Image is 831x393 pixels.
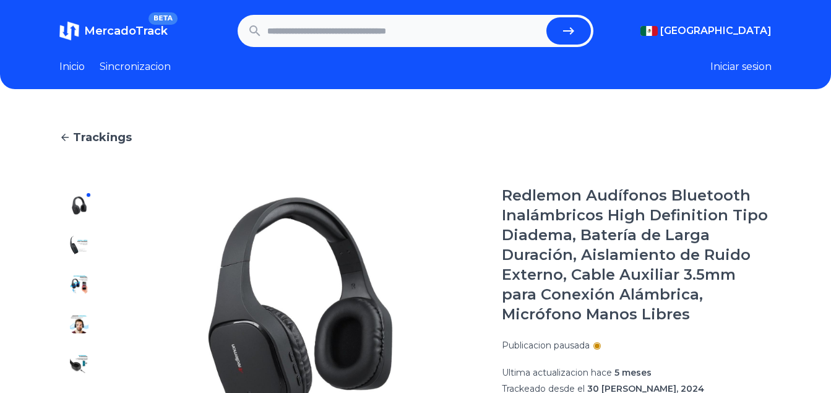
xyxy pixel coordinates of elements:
[59,59,85,74] a: Inicio
[59,21,168,41] a: MercadoTrackBETA
[502,367,612,378] span: Ultima actualizacion hace
[100,59,171,74] a: Sincronizacion
[59,129,772,146] a: Trackings
[69,196,89,215] img: Redlemon Audífonos Bluetooth Inalámbricos High Definition Tipo Diadema, Batería de Larga Duración...
[84,24,168,38] span: MercadoTrack
[640,24,772,38] button: [GEOGRAPHIC_DATA]
[59,21,79,41] img: MercadoTrack
[149,12,178,25] span: BETA
[69,354,89,374] img: Redlemon Audífonos Bluetooth Inalámbricos High Definition Tipo Diadema, Batería de Larga Duración...
[69,275,89,295] img: Redlemon Audífonos Bluetooth Inalámbricos High Definition Tipo Diadema, Batería de Larga Duración...
[502,339,590,352] p: Publicacion pausada
[69,314,89,334] img: Redlemon Audífonos Bluetooth Inalámbricos High Definition Tipo Diadema, Batería de Larga Duración...
[710,59,772,74] button: Iniciar sesion
[69,235,89,255] img: Redlemon Audífonos Bluetooth Inalámbricos High Definition Tipo Diadema, Batería de Larga Duración...
[614,367,652,378] span: 5 meses
[502,186,772,324] h1: Redlemon Audífonos Bluetooth Inalámbricos High Definition Tipo Diadema, Batería de Larga Duración...
[640,26,658,36] img: Mexico
[73,129,132,146] span: Trackings
[660,24,772,38] span: [GEOGRAPHIC_DATA]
